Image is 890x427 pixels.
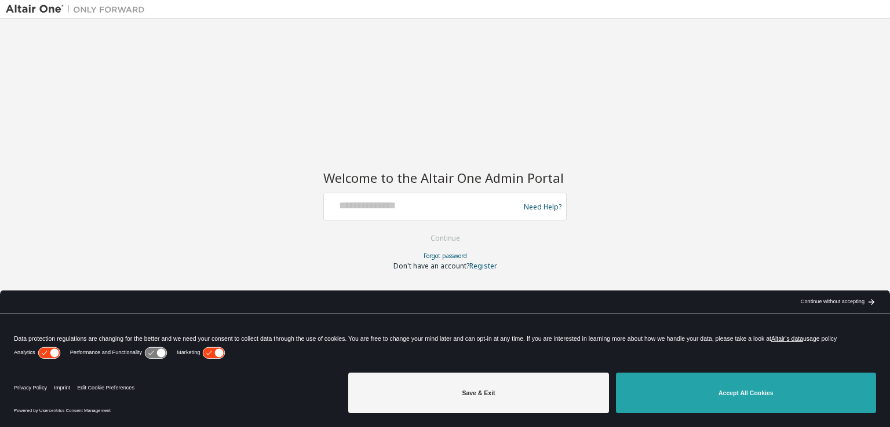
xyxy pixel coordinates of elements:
img: Altair One [6,3,151,15]
a: Register [469,261,497,271]
a: Forgot password [424,252,467,260]
span: Don't have an account? [393,261,469,271]
h2: Welcome to the Altair One Admin Portal [323,170,567,186]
